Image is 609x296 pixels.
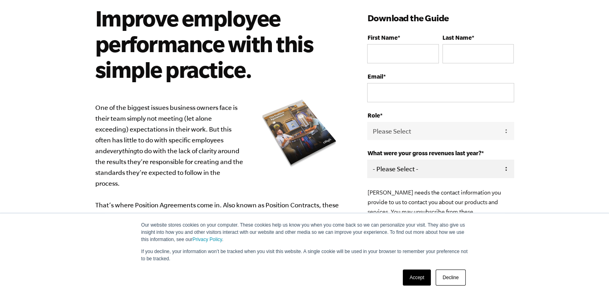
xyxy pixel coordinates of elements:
span: What were your gross revenues last year? [367,150,481,156]
span: Role [367,112,380,119]
a: Accept [403,270,431,286]
a: Decline [436,270,465,286]
p: [PERSON_NAME] needs the contact information you provide to us to contact you about our products a... [367,188,514,236]
h3: Download the Guide [367,12,514,24]
i: everything [107,147,137,154]
a: Privacy Policy [193,237,222,242]
p: If you decline, your information won’t be tracked when you visit this website. A single cookie wi... [141,248,468,262]
p: One of the biggest issues business owners face is their team simply not meeting (let alone exceed... [95,102,344,276]
img: e-myth position contract position agreement guide [255,95,343,172]
span: Last Name [442,34,472,41]
span: First Name [367,34,397,41]
span: Email [367,73,383,80]
h2: Improve employee performance with this simple practice. [95,5,332,82]
p: Our website stores cookies on your computer. These cookies help us know you when you come back so... [141,221,468,243]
